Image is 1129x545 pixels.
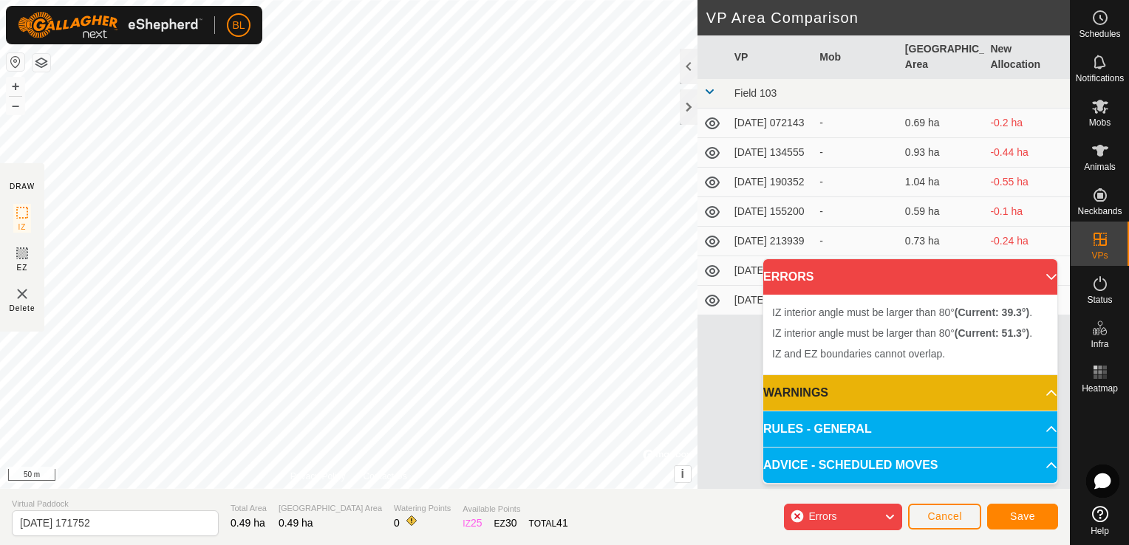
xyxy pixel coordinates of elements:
span: Infra [1091,340,1108,349]
span: Status [1087,295,1112,304]
span: EZ [17,262,28,273]
span: 25 [471,517,482,529]
span: VPs [1091,251,1108,260]
span: IZ [18,222,27,233]
a: Contact Us [364,470,407,483]
button: Reset Map [7,53,24,71]
span: Mobs [1089,118,1111,127]
span: Field 103 [734,87,777,99]
a: Privacy Policy [290,470,346,483]
span: Watering Points [394,502,451,515]
div: - [819,204,893,219]
button: Map Layers [33,54,50,72]
td: -0.1 ha [984,197,1070,227]
td: 1.04 ha [899,168,985,197]
td: -0.24 ha [984,227,1070,256]
span: Animals [1084,162,1116,171]
button: + [7,78,24,95]
div: - [819,115,893,131]
span: Heatmap [1082,384,1118,393]
td: -0.44 ha [984,138,1070,168]
span: Total Area [231,502,267,515]
span: RULES - GENERAL [763,420,872,438]
span: BL [232,18,245,33]
div: - [819,233,893,249]
span: Cancel [927,510,962,522]
p-accordion-header: ADVICE - SCHEDULED MOVES [763,448,1057,483]
td: 0.73 ha [899,227,985,256]
h2: VP Area Comparison [706,9,1070,27]
span: Help [1091,527,1109,535]
span: i [681,467,684,480]
button: – [7,97,24,114]
b: (Current: 39.3°) [955,306,1029,318]
p-accordion-header: RULES - GENERAL [763,411,1057,447]
span: [GEOGRAPHIC_DATA] Area [279,502,382,515]
span: ADVICE - SCHEDULED MOVES [763,456,938,474]
td: [DATE] 134555 [729,138,814,168]
p-accordion-header: ERRORS [763,259,1057,295]
span: Errors [808,510,836,522]
span: 0 [394,517,400,529]
td: 0.69 ha [899,109,985,138]
td: -0.2 ha [984,109,1070,138]
td: [DATE] 213939 [729,227,814,256]
button: Cancel [908,504,981,529]
span: Schedules [1079,30,1120,38]
img: Gallagher Logo [18,12,202,38]
span: Notifications [1076,74,1124,83]
div: IZ [463,515,482,531]
td: -0.55 ha [984,168,1070,197]
img: VP [13,285,31,303]
td: [DATE] 155200 [729,197,814,227]
div: EZ [494,515,517,531]
td: 0.71 ha [899,256,985,286]
span: 30 [505,517,517,529]
button: i [675,466,691,482]
td: 0.93 ha [899,138,985,168]
span: 0.49 ha [279,517,313,529]
td: -0.22 ha [984,256,1070,286]
div: - [819,174,893,190]
div: - [819,145,893,160]
td: [DATE] 174637 [729,256,814,286]
span: Delete [10,303,35,314]
td: [DATE] 072143 [729,109,814,138]
td: 0.59 ha [899,197,985,227]
span: 0.49 ha [231,517,265,529]
span: WARNINGS [763,384,828,402]
th: Mob [814,35,899,79]
span: IZ and EZ boundaries cannot overlap. [772,348,945,360]
span: Neckbands [1077,207,1122,216]
th: New Allocation [984,35,1070,79]
span: IZ interior angle must be larger than 80° . [772,306,1032,318]
p-accordion-header: WARNINGS [763,375,1057,411]
span: Available Points [463,503,567,515]
span: Virtual Paddock [12,498,219,510]
b: (Current: 51.3°) [955,327,1029,339]
th: VP [729,35,814,79]
a: Help [1071,500,1129,541]
span: Save [1010,510,1035,522]
td: [DATE] 190352 [729,168,814,197]
td: [DATE] 131824 [729,286,814,315]
button: Save [987,504,1058,529]
th: [GEOGRAPHIC_DATA] Area [899,35,985,79]
span: ERRORS [763,268,814,286]
span: IZ interior angle must be larger than 80° . [772,327,1032,339]
p-accordion-content: ERRORS [763,295,1057,374]
div: DRAW [10,181,35,192]
div: TOTAL [529,515,568,531]
span: 41 [556,517,568,529]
